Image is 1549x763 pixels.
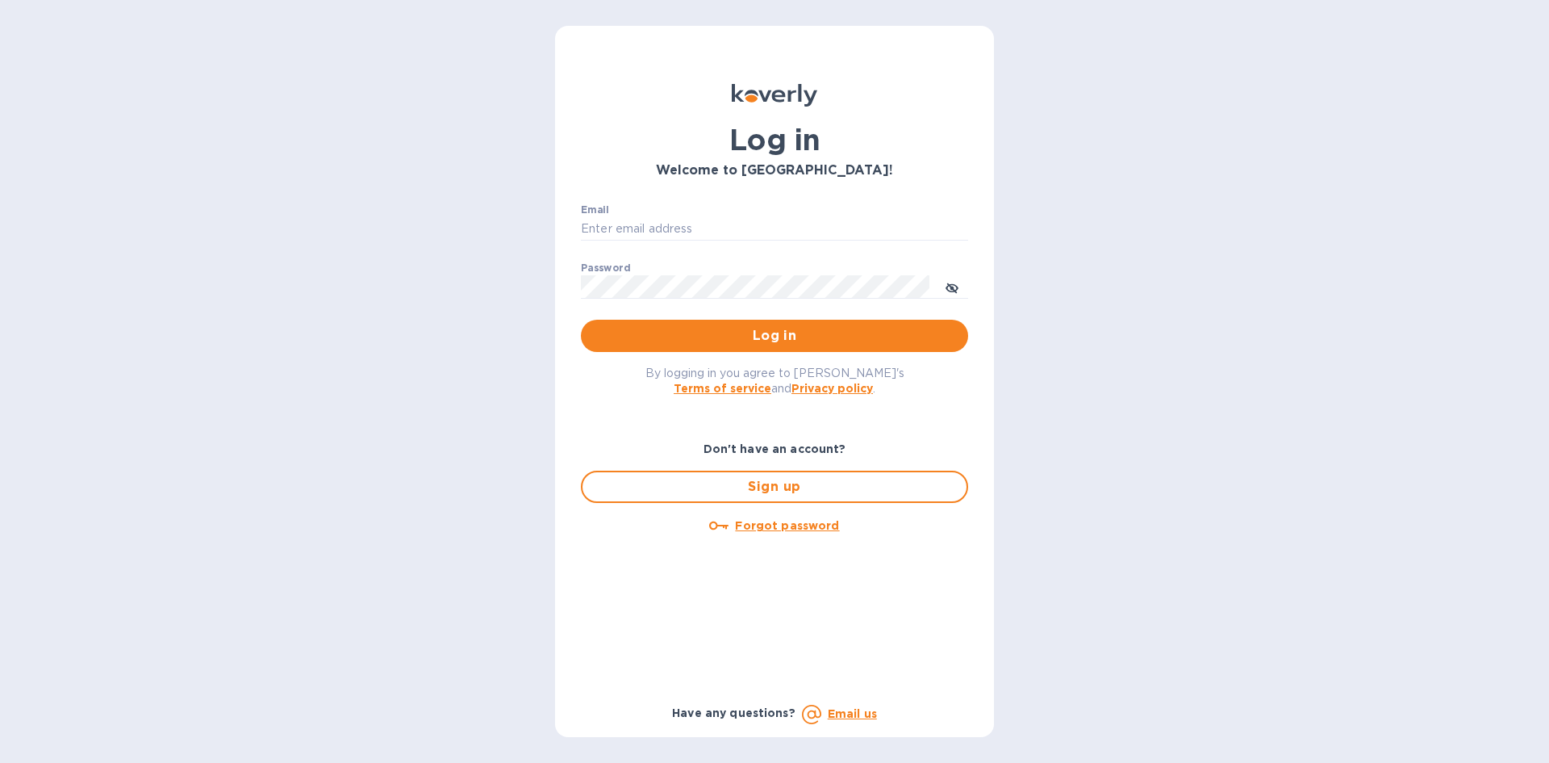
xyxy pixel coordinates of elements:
[581,163,968,178] h3: Welcome to [GEOGRAPHIC_DATA]!
[595,477,954,497] span: Sign up
[791,382,873,395] a: Privacy policy
[674,382,771,395] a: Terms of service
[645,367,904,395] span: By logging in you agree to [PERSON_NAME]'s and .
[936,270,968,303] button: toggle password visibility
[672,706,795,719] b: Have any questions?
[581,123,968,157] h1: Log in
[581,320,968,352] button: Log in
[594,326,955,346] span: Log in
[704,442,846,455] b: Don't have an account?
[828,707,877,720] a: Email us
[581,471,968,503] button: Sign up
[581,205,609,215] label: Email
[581,217,968,241] input: Enter email address
[581,263,630,273] label: Password
[735,519,839,532] u: Forgot password
[732,84,817,107] img: Koverly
